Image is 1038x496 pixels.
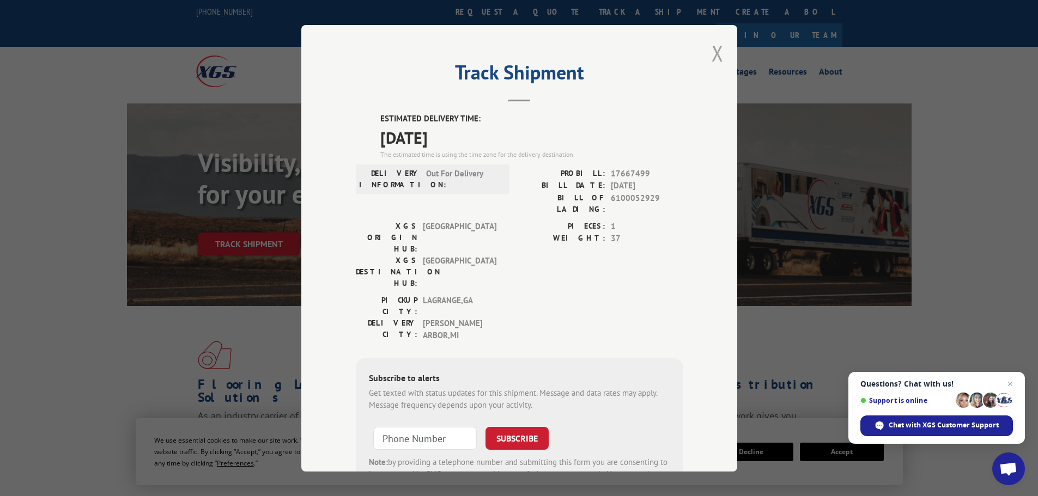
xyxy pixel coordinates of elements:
div: Get texted with status updates for this shipment. Message and data rates may apply. Message frequ... [369,387,670,411]
input: Phone Number [373,426,477,449]
label: PIECES: [519,220,605,232]
label: BILL OF LADING: [519,192,605,215]
label: DELIVERY INFORMATION: [359,167,421,190]
div: by providing a telephone number and submitting this form you are consenting to be contacted by SM... [369,456,670,493]
div: Subscribe to alerts [369,371,670,387]
label: XGS ORIGIN HUB: [356,220,417,254]
span: Support is online [860,396,952,405]
label: WEIGHT: [519,232,605,245]
span: [DATE] [380,125,683,149]
span: Questions? Chat with us! [860,379,1013,388]
span: 1 [611,220,683,232]
h2: Track Shipment [356,65,683,85]
span: [DATE] [611,180,683,192]
label: PROBILL: [519,167,605,180]
span: 37 [611,232,683,245]
span: [GEOGRAPHIC_DATA] [423,220,496,254]
label: XGS DESTINATION HUB: [356,254,417,289]
div: The estimated time is using the time zone for the delivery destination. [380,149,683,159]
span: Out For Delivery [426,167,500,190]
span: [GEOGRAPHIC_DATA] [423,254,496,289]
strong: Note: [369,456,388,467]
span: 17667499 [611,167,683,180]
div: Chat with XGS Customer Support [860,415,1013,436]
div: Open chat [992,452,1025,485]
span: 6100052929 [611,192,683,215]
span: Chat with XGS Customer Support [889,420,999,430]
span: LAGRANGE , GA [423,294,496,317]
label: DELIVERY CITY: [356,317,417,341]
button: Close modal [712,39,724,68]
span: [PERSON_NAME] ARBOR , MI [423,317,496,341]
label: PICKUP CITY: [356,294,417,317]
label: BILL DATE: [519,180,605,192]
button: SUBSCRIBE [485,426,549,449]
span: Close chat [1004,377,1017,390]
label: ESTIMATED DELIVERY TIME: [380,113,683,125]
